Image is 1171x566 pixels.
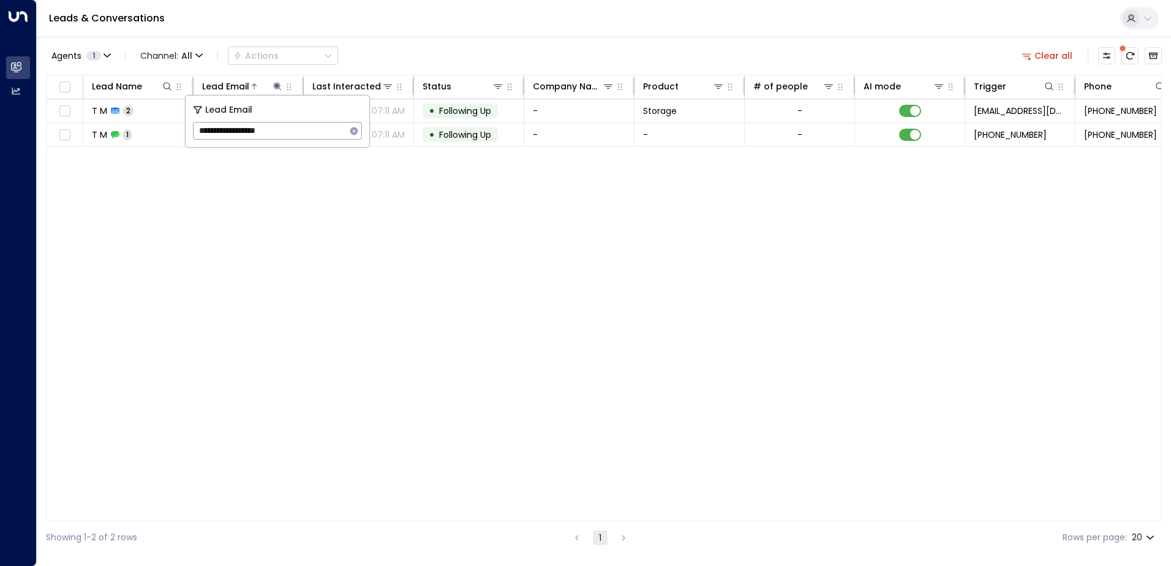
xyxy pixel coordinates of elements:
[1132,529,1157,546] div: 20
[46,531,137,544] div: Showing 1-2 of 2 rows
[1121,47,1139,64] span: There are new threads available. Refresh the grid to view the latest updates.
[135,47,208,64] span: Channel:
[1084,105,1157,117] span: +447453123456
[797,105,802,117] div: -
[864,79,901,94] div: AI mode
[569,530,631,545] nav: pagination navigation
[974,105,1066,117] span: leads@space-station.co.uk
[312,79,381,94] div: Last Interacted
[181,51,192,61] span: All
[797,129,802,141] div: -
[439,105,491,117] span: Following Up
[57,127,72,143] span: Toggle select row
[57,104,72,119] span: Toggle select row
[429,124,435,145] div: •
[57,80,72,95] span: Toggle select all
[202,79,249,94] div: Lead Email
[228,47,338,65] button: Actions
[524,99,634,123] td: -
[372,105,405,117] p: 07:11 AM
[593,530,608,545] button: page 1
[974,79,1006,94] div: Trigger
[312,79,394,94] div: Last Interacted
[753,79,808,94] div: # of people
[533,79,602,94] div: Company Name
[135,47,208,64] button: Channel:All
[1084,129,1157,141] span: +447453123456
[864,79,945,94] div: AI mode
[974,129,1047,141] span: +447453123456
[1084,79,1112,94] div: Phone
[423,79,504,94] div: Status
[524,123,634,146] td: -
[1063,531,1127,544] label: Rows per page:
[202,79,284,94] div: Lead Email
[634,123,745,146] td: -
[92,129,107,141] span: T M
[643,105,677,117] span: Storage
[92,79,173,94] div: Lead Name
[753,79,835,94] div: # of people
[46,47,115,64] button: Agents1
[86,51,101,61] span: 1
[228,47,338,65] div: Button group with a nested menu
[1145,47,1162,64] button: Archived Leads
[92,79,142,94] div: Lead Name
[1098,47,1115,64] button: Customize
[92,105,107,117] span: T M
[643,79,679,94] div: Product
[423,79,451,94] div: Status
[123,129,132,140] span: 1
[974,79,1055,94] div: Trigger
[205,103,252,117] span: Lead Email
[233,50,279,61] div: Actions
[429,100,435,121] div: •
[51,51,81,60] span: Agents
[533,79,614,94] div: Company Name
[1084,79,1166,94] div: Phone
[439,129,491,141] span: Following Up
[372,129,405,141] p: 07:11 AM
[49,11,165,25] a: Leads & Conversations
[123,105,134,116] span: 2
[643,79,725,94] div: Product
[1017,47,1078,64] button: Clear all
